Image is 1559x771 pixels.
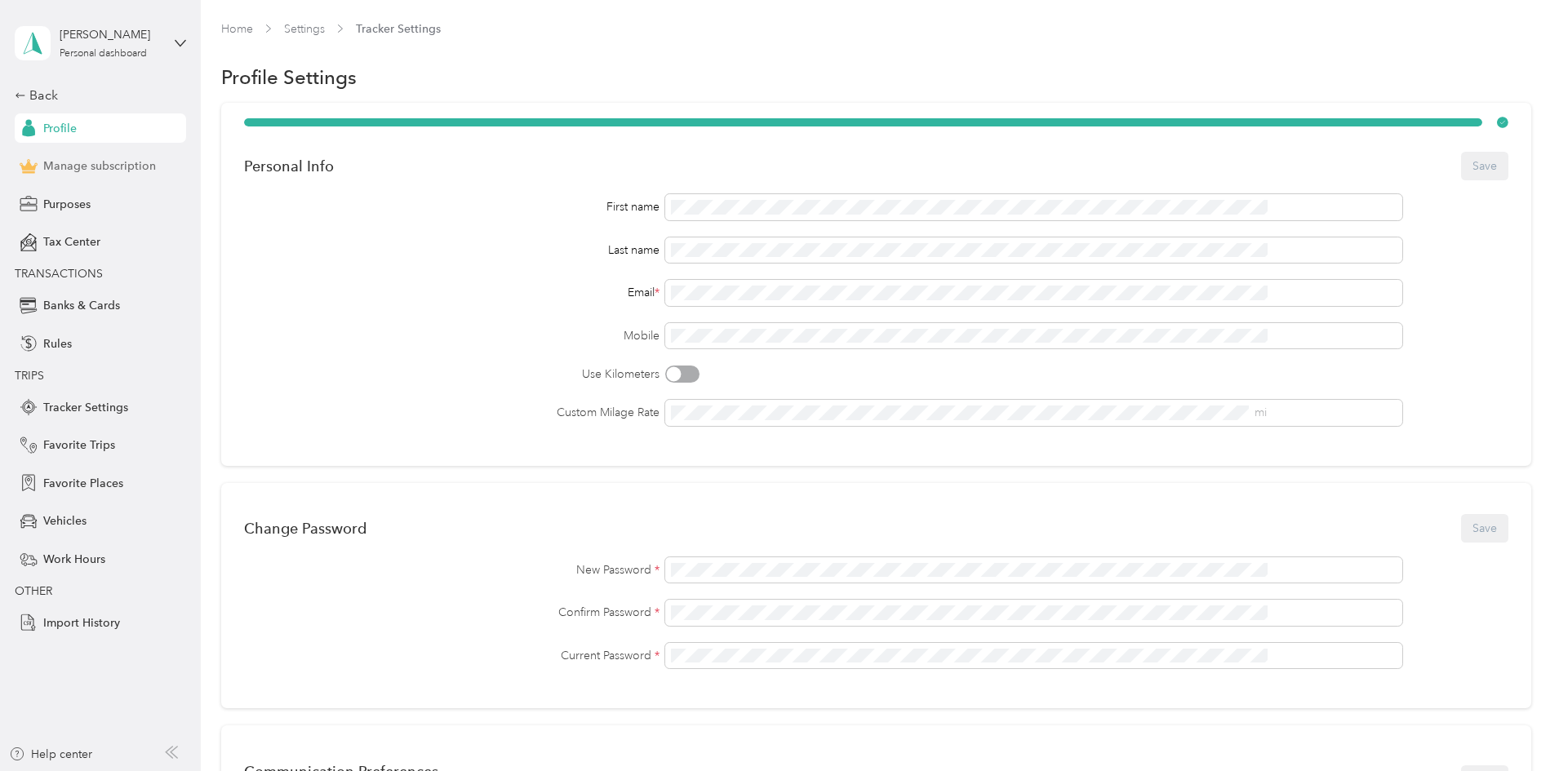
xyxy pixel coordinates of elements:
div: Personal dashboard [60,49,147,59]
span: Vehicles [43,512,87,530]
div: Back [15,86,178,105]
span: OTHER [15,584,52,598]
label: Mobile [244,327,660,344]
span: Banks & Cards [43,297,120,314]
div: Last name [244,241,660,259]
span: Import History [43,614,120,631]
span: Tracker Settings [356,20,441,38]
span: Manage subscription [43,157,156,175]
span: TRANSACTIONS [15,267,103,281]
h1: Profile Settings [221,69,357,86]
a: Settings [284,22,325,36]
button: Help center [9,746,92,763]
div: First name [244,198,660,215]
span: Profile [43,120,77,137]
label: Current Password [244,647,660,664]
div: Email [244,284,660,301]
div: Change Password [244,520,366,537]
span: Work Hours [43,551,105,568]
span: Tax Center [43,233,100,250]
span: Tracker Settings [43,399,128,416]
span: Favorite Trips [43,436,115,454]
span: mi [1255,405,1267,419]
span: Favorite Places [43,475,123,492]
span: Purposes [43,196,91,213]
label: Custom Milage Rate [244,404,660,421]
div: Personal Info [244,157,334,175]
span: Rules [43,335,72,352]
label: Use Kilometers [244,366,660,383]
label: New Password [244,561,660,578]
a: Home [221,22,253,36]
label: Confirm Password [244,604,660,621]
span: TRIPS [15,369,44,383]
div: [PERSON_NAME] [60,26,162,43]
iframe: Everlance-gr Chat Button Frame [1468,680,1559,771]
